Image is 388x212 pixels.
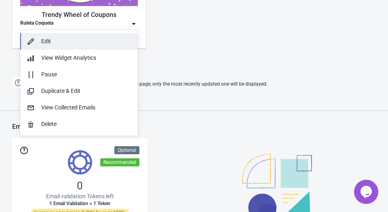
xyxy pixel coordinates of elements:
[100,158,139,166] div: Recommended
[114,146,139,154] div: Optional
[41,87,131,95] div: Duplicate & Edit
[20,99,138,116] button: View Collected Emails
[20,33,138,50] button: Edit
[28,78,268,91] span: If two Widgets are enabled and targeting the same page, only the most recently updated one will b...
[49,200,110,207] span: 1 Email Validation = 1 Token
[68,150,92,174] img: tokens.svg
[20,83,138,99] button: Duplicate & Edit
[41,70,131,79] div: Pause
[41,120,131,128] div: Delete
[12,77,24,89] img: help.png
[46,192,114,200] span: Email validation Tokens left
[41,37,131,46] div: Edit
[354,180,380,204] iframe: chat widget
[41,103,131,112] div: View Collected Emails
[20,66,138,83] button: Pause
[20,116,138,132] button: Delete
[20,50,138,66] button: View Widget Analytics
[41,55,96,61] span: View Widget Analytics
[77,179,83,192] span: 0
[20,10,138,20] div: Trendy Wheel of Coupons
[20,20,53,28] div: Ruleta Coqueta
[130,20,138,28] img: dropdown.png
